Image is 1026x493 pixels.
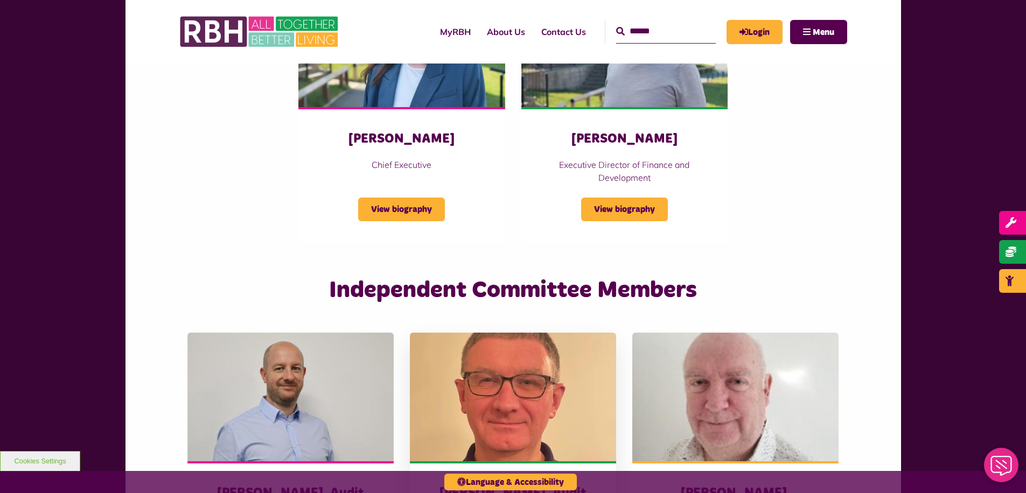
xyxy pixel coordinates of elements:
[616,20,716,43] input: Search
[581,198,668,221] span: View biography
[790,20,847,44] button: Navigation
[290,275,736,306] h2: Independent Committee Members
[632,333,839,462] img: Roy Knowles
[813,28,834,37] span: Menu
[543,158,706,184] p: Executive Director of Finance and Development
[179,11,341,53] img: RBH
[543,131,706,147] h3: [PERSON_NAME]
[410,333,616,462] img: M Ascroft Photo
[444,474,577,490] button: Language & Accessibility
[320,131,483,147] h3: [PERSON_NAME]
[533,17,594,46] a: Contact Us
[320,158,483,171] p: Chief Executive
[432,17,479,46] a: MyRBH
[727,20,783,44] a: MyRBH
[978,445,1026,493] iframe: Netcall Web Assistant for live chat
[187,333,394,462] img: Stephen Flounders Photo
[358,198,445,221] span: View biography
[479,17,533,46] a: About Us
